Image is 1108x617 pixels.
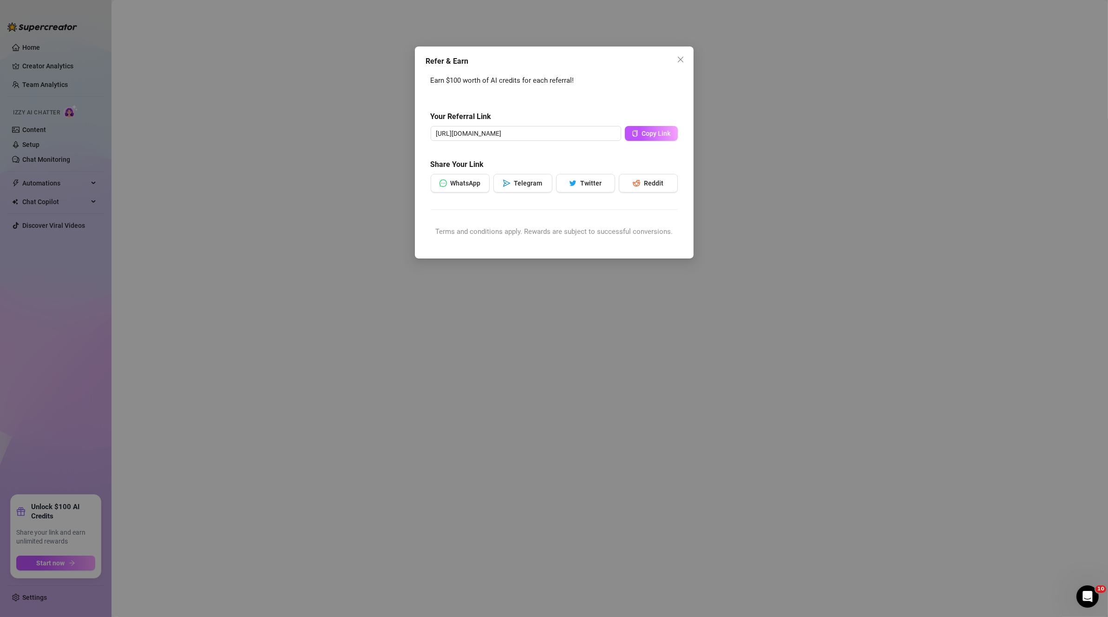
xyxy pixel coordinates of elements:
span: send [503,179,511,187]
span: 10 [1095,585,1106,593]
iframe: Intercom live chat [1076,585,1099,608]
button: redditReddit [619,174,678,192]
span: Close [673,56,688,63]
div: Terms and conditions apply. Rewards are subject to successful conversions. [431,226,678,238]
div: Earn $100 worth of AI credits for each referral! [431,75,678,86]
span: copy [632,130,638,137]
h5: Share Your Link [431,159,678,170]
span: WhatsApp [451,179,481,187]
div: Refer & Earn [426,56,682,67]
span: reddit [633,179,640,187]
span: Reddit [644,179,663,187]
span: twitter [569,179,577,187]
span: close [677,56,684,63]
span: Twitter [580,179,602,187]
button: messageWhatsApp [431,174,490,192]
h5: Your Referral Link [431,111,678,122]
button: Close [673,52,688,67]
span: Telegram [514,179,543,187]
button: Copy Link [625,126,678,141]
span: Copy Link [642,130,671,137]
span: message [439,179,447,187]
button: sendTelegram [493,174,552,192]
button: twitterTwitter [556,174,615,192]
